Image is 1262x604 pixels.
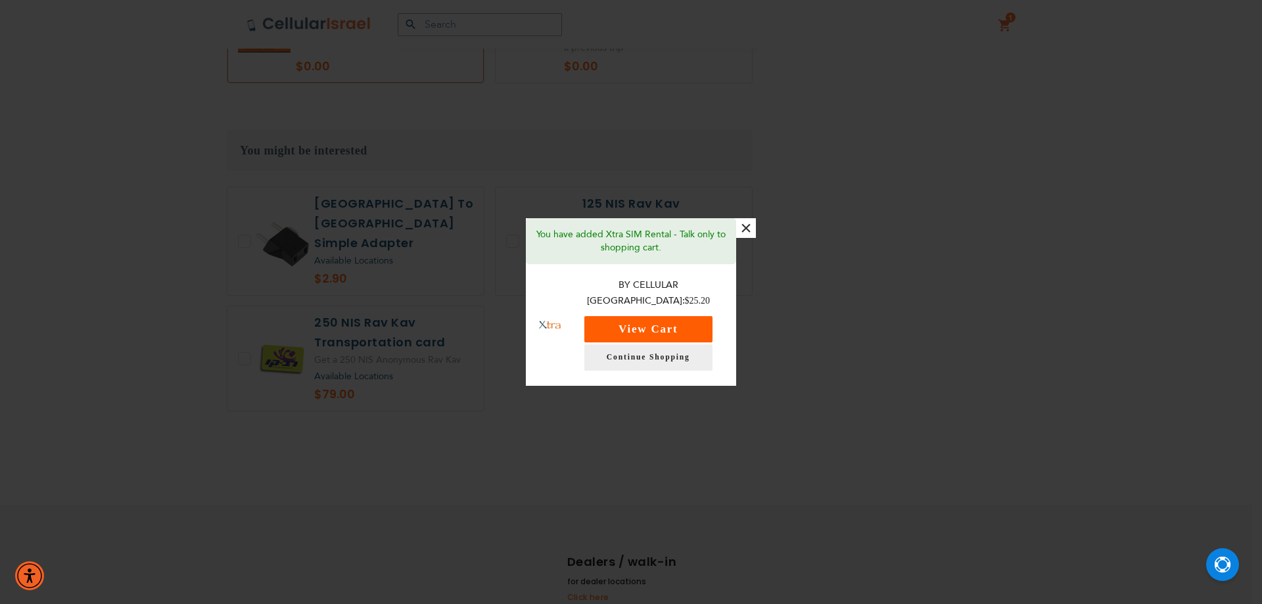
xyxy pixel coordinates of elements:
[685,296,711,306] span: $25.20
[574,277,724,310] p: By Cellular [GEOGRAPHIC_DATA]:
[736,218,756,238] button: ×
[584,316,713,342] button: View Cart
[15,561,44,590] div: Accessibility Menu
[584,344,713,371] a: Continue Shopping
[536,228,726,254] p: You have added Xtra SIM Rental - Talk only to shopping cart.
